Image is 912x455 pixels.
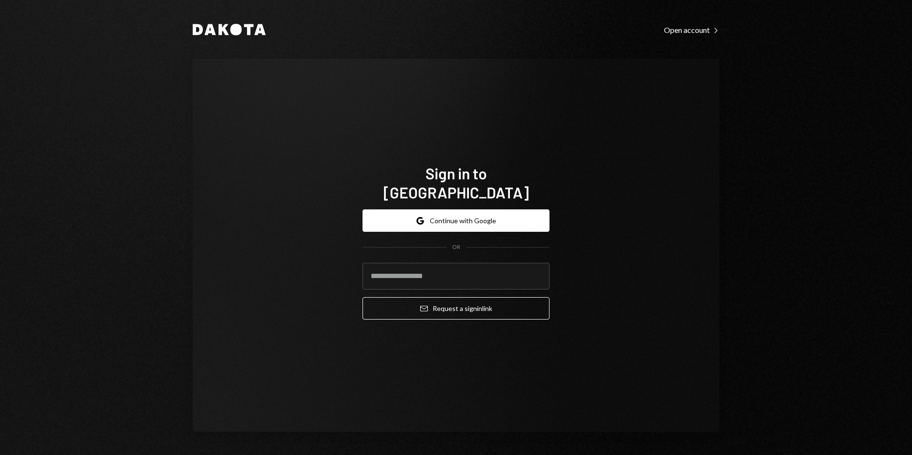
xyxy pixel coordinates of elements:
[363,297,549,320] button: Request a signinlink
[664,24,719,35] a: Open account
[363,209,549,232] button: Continue with Google
[452,243,460,251] div: OR
[664,25,719,35] div: Open account
[363,164,549,202] h1: Sign in to [GEOGRAPHIC_DATA]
